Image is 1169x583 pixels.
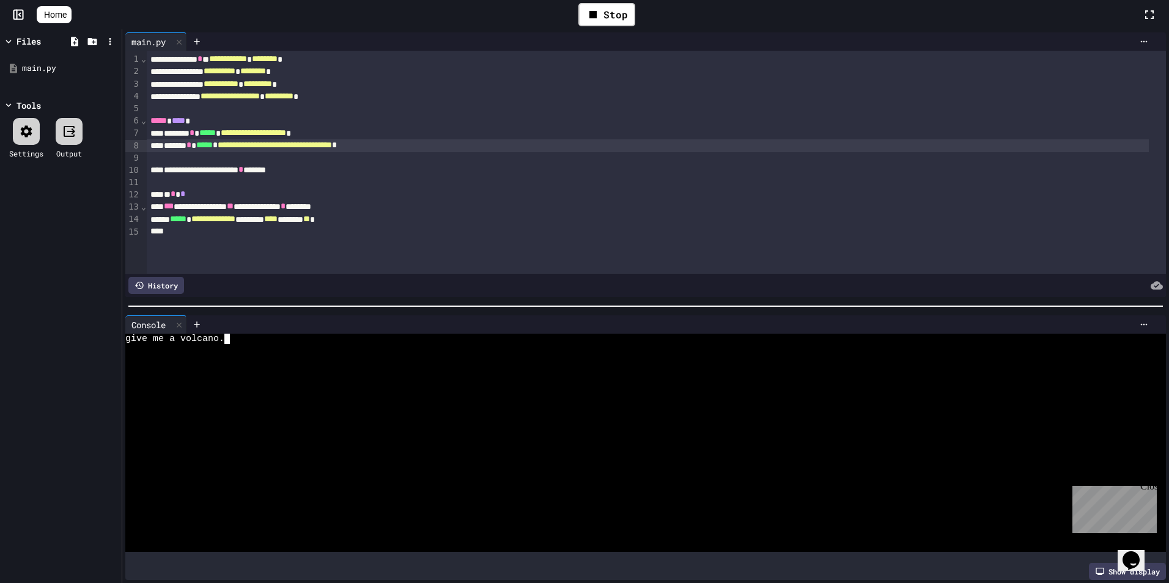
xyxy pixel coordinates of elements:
div: 13 [125,201,141,213]
div: main.py [22,62,117,75]
div: 5 [125,103,141,115]
div: Settings [9,148,43,159]
div: 6 [125,115,141,127]
div: main.py [125,35,172,48]
div: 10 [125,164,141,177]
div: Stop [578,3,635,26]
div: 12 [125,189,141,201]
div: 7 [125,127,141,139]
div: Files [17,35,41,48]
span: Fold line [141,202,147,211]
div: Show display [1089,563,1166,580]
div: Console [125,315,187,334]
div: main.py [125,32,187,51]
a: Home [37,6,72,23]
div: Console [125,318,172,331]
div: 8 [125,140,141,152]
div: History [128,277,184,294]
div: 2 [125,65,141,78]
span: Home [44,9,67,21]
iframe: chat widget [1118,534,1157,571]
span: Fold line [141,116,147,125]
iframe: chat widget [1068,481,1157,533]
div: 4 [125,90,141,103]
div: Tools [17,99,41,112]
div: 1 [125,53,141,65]
span: Fold line [141,54,147,64]
div: Output [56,148,82,159]
div: 14 [125,213,141,226]
div: Chat with us now!Close [5,5,84,78]
div: 3 [125,78,141,90]
div: 9 [125,152,141,164]
div: 15 [125,226,141,238]
div: 11 [125,177,141,189]
span: give me a volcano. [125,334,224,344]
